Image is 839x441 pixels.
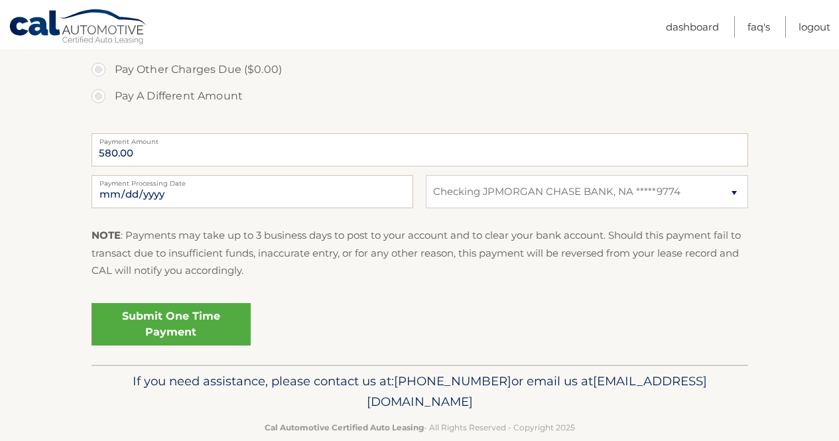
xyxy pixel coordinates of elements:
[92,175,413,186] label: Payment Processing Date
[92,133,748,166] input: Payment Amount
[799,16,830,38] a: Logout
[100,371,740,413] p: If you need assistance, please contact us at: or email us at
[92,303,251,346] a: Submit One Time Payment
[92,175,413,208] input: Payment Date
[394,373,511,389] span: [PHONE_NUMBER]
[666,16,719,38] a: Dashboard
[92,56,748,83] label: Pay Other Charges Due ($0.00)
[9,9,148,47] a: Cal Automotive
[92,227,748,279] p: : Payments may take up to 3 business days to post to your account and to clear your bank account....
[265,422,424,432] strong: Cal Automotive Certified Auto Leasing
[92,83,748,109] label: Pay A Different Amount
[92,229,121,241] strong: NOTE
[747,16,770,38] a: FAQ's
[92,133,748,144] label: Payment Amount
[100,420,740,434] p: - All Rights Reserved - Copyright 2025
